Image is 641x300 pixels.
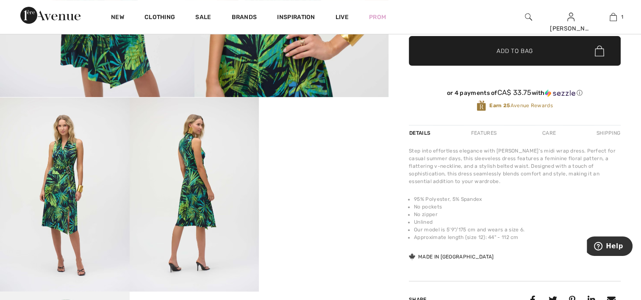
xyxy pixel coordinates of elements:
[567,12,574,22] img: My Info
[414,218,621,226] li: Unlined
[409,125,433,141] div: Details
[277,14,315,22] span: Inspiration
[232,14,257,22] a: Brands
[111,14,124,22] a: New
[497,47,533,56] span: Add to Bag
[336,13,349,22] a: Live
[595,45,604,56] img: Bag.svg
[130,97,259,292] img: Floral Sleeveless Wrap Dress Style 252203. 4
[535,125,563,141] div: Care
[489,102,552,109] span: Avenue Rewards
[369,13,386,22] a: Prom
[414,195,621,203] li: 95% Polyester, 5% Spandex
[621,13,623,21] span: 1
[464,125,504,141] div: Features
[610,12,617,22] img: My Bag
[587,236,633,258] iframe: Opens a widget where you can find more information
[259,97,388,162] video: Your browser does not support the video tag.
[594,125,621,141] div: Shipping
[414,233,621,241] li: Approximate length (size 12): 44" - 112 cm
[592,12,634,22] a: 1
[409,147,621,185] div: Step into effortless elegance with [PERSON_NAME]'s midi wrap dress. Perfect for casual summer day...
[144,14,175,22] a: Clothing
[550,24,591,33] div: [PERSON_NAME]
[489,103,510,108] strong: Earn 25
[409,89,621,100] div: or 4 payments ofCA$ 33.75withSezzle Click to learn more about Sezzle
[567,13,574,21] a: Sign In
[409,89,621,97] div: or 4 payments of with
[497,88,532,97] span: CA$ 33.75
[414,203,621,211] li: No pockets
[545,89,575,97] img: Sezzle
[525,12,532,22] img: search the website
[409,253,494,261] div: Made in [GEOGRAPHIC_DATA]
[409,36,621,66] button: Add to Bag
[414,226,621,233] li: Our model is 5'9"/175 cm and wears a size 6.
[414,211,621,218] li: No zipper
[20,7,80,24] img: 1ère Avenue
[477,100,486,111] img: Avenue Rewards
[195,14,211,22] a: Sale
